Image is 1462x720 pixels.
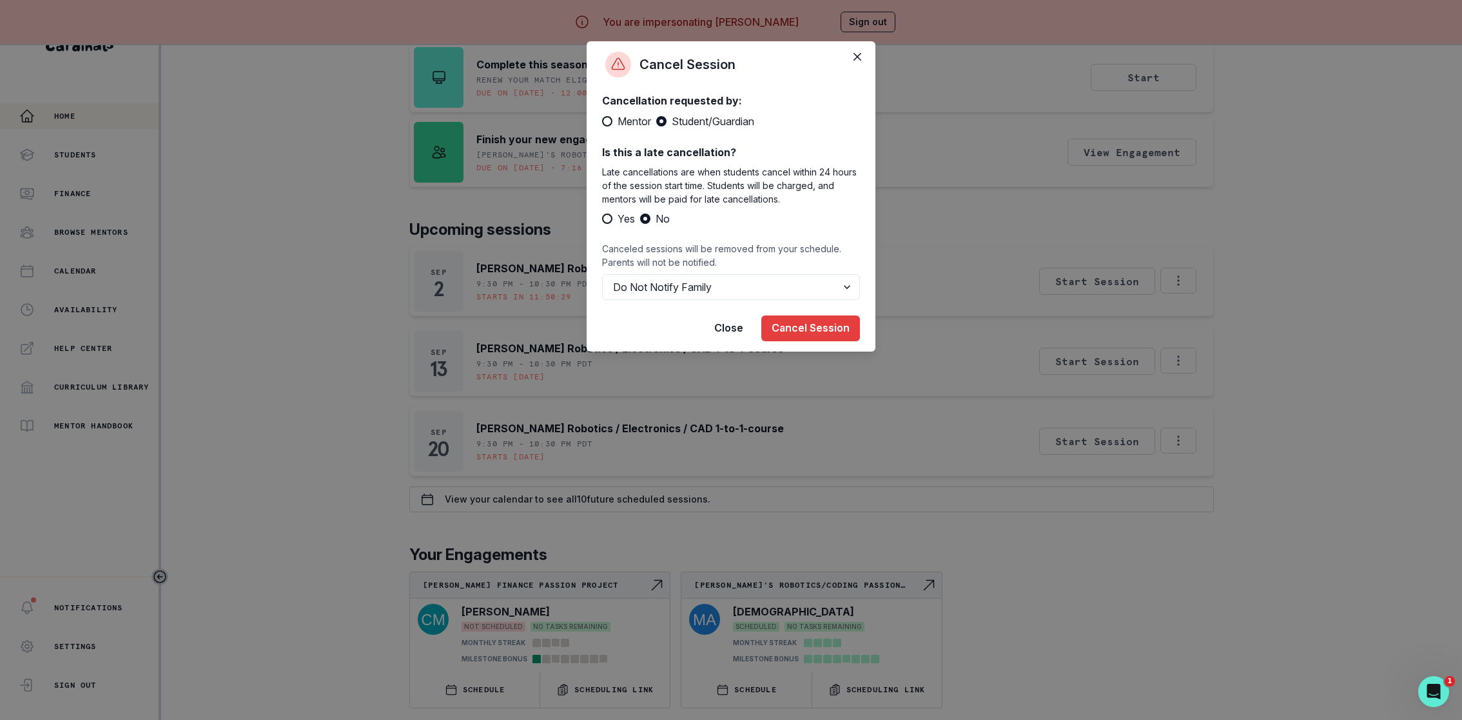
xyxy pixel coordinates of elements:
button: Cancel Session [761,315,860,341]
iframe: Intercom live chat [1418,676,1449,707]
p: Is this a late cancellation? [602,145,860,160]
span: Student/Guardian [672,114,754,129]
button: Close [847,46,868,67]
span: No [656,211,670,226]
p: Late cancellations are when students cancel within 24 hours of the session start time. Students w... [602,165,860,206]
span: Yes [618,211,635,226]
button: Close [704,315,754,341]
p: Cancellation requested by: [602,93,860,108]
p: Cancel Session [639,55,736,74]
p: Canceled sessions will be removed from your schedule. Parents will not be notified. [602,242,860,269]
span: 1 [1445,676,1455,686]
span: Mentor [618,114,651,129]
